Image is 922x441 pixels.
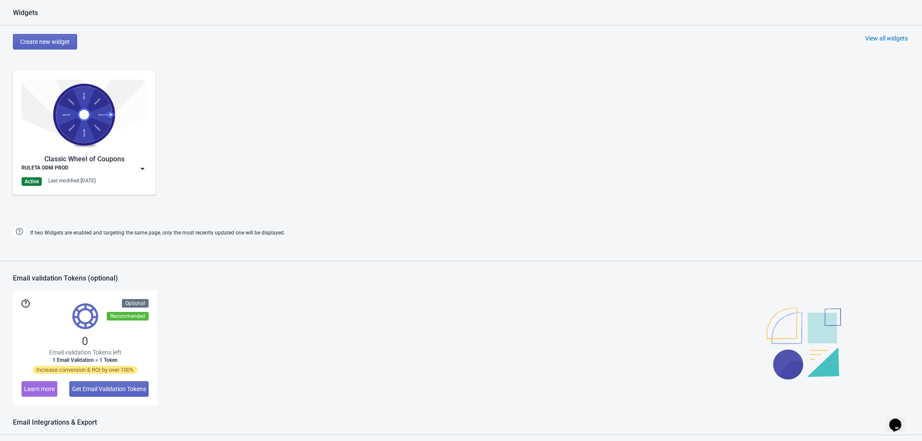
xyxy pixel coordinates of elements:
div: View all widgets [865,34,908,43]
span: 0 [82,334,88,348]
span: If two Widgets are enabled and targeting the same page, only the most recently updated one will b... [30,226,285,240]
img: illustration.svg [767,307,841,379]
button: Get Email Validation Tokens [69,381,149,397]
span: Create new widget [20,38,70,45]
div: Last modified: [DATE] [48,177,96,184]
div: Active [22,177,42,186]
div: Recommended [107,312,149,321]
iframe: chat widget [886,407,913,432]
img: dropdown.png [138,164,147,173]
div: RULETA ODM PROD [22,164,68,173]
button: Create new widget [13,34,77,49]
div: Optional [122,299,149,308]
span: 1 Email Validation = 1 Token [53,357,118,364]
span: Increase conversion & ROI by over 100% [33,366,137,374]
button: Learn more [22,381,57,397]
span: Learn more [24,385,55,392]
img: tokens.svg [72,303,98,329]
img: help.png [13,225,26,238]
div: Classic Wheel of Coupons [22,154,147,164]
span: Get Email Validation Tokens [72,385,146,392]
span: Email validation Tokens left [49,348,121,357]
img: classic_game.jpg [22,80,147,150]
